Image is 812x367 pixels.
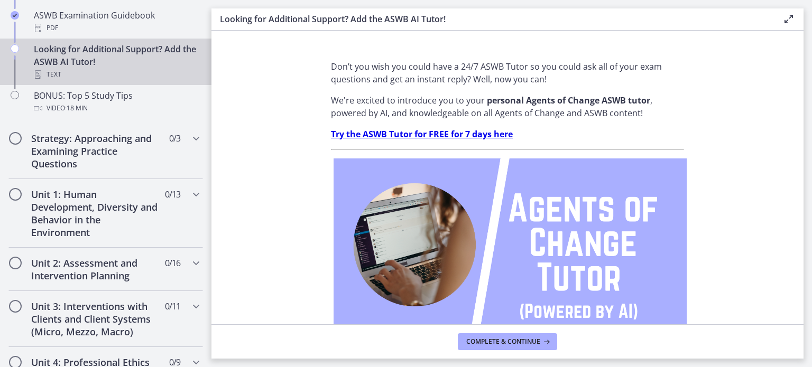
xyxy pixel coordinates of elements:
[487,95,650,106] strong: personal Agents of Change ASWB tutor
[34,102,199,115] div: Video
[165,257,180,269] span: 0 / 16
[31,257,160,282] h2: Unit 2: Assessment and Intervention Planning
[34,68,199,81] div: Text
[34,9,199,34] div: ASWB Examination Guidebook
[331,60,684,86] p: Don’t you wish you could have a 24/7 ASWB Tutor so you could ask all of your exam questions and g...
[34,43,199,81] div: Looking for Additional Support? Add the ASWB AI Tutor!
[334,158,687,359] img: Agents_of_Change_Tutor.png
[34,89,199,115] div: BONUS: Top 5 Study Tips
[458,333,557,350] button: Complete & continue
[165,188,180,201] span: 0 / 13
[11,11,19,20] i: Completed
[331,94,684,119] p: We're excited to introduce you to your , powered by AI, and knowledgeable on all Agents of Change...
[220,13,765,25] h3: Looking for Additional Support? Add the ASWB AI Tutor!
[165,300,180,313] span: 0 / 11
[34,22,199,34] div: PDF
[65,102,88,115] span: · 18 min
[31,300,160,338] h2: Unit 3: Interventions with Clients and Client Systems (Micro, Mezzo, Macro)
[466,337,540,346] span: Complete & continue
[169,132,180,145] span: 0 / 3
[331,128,513,140] a: Try the ASWB Tutor for FREE for 7 days here
[31,132,160,170] h2: Strategy: Approaching and Examining Practice Questions
[31,188,160,239] h2: Unit 1: Human Development, Diversity and Behavior in the Environment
